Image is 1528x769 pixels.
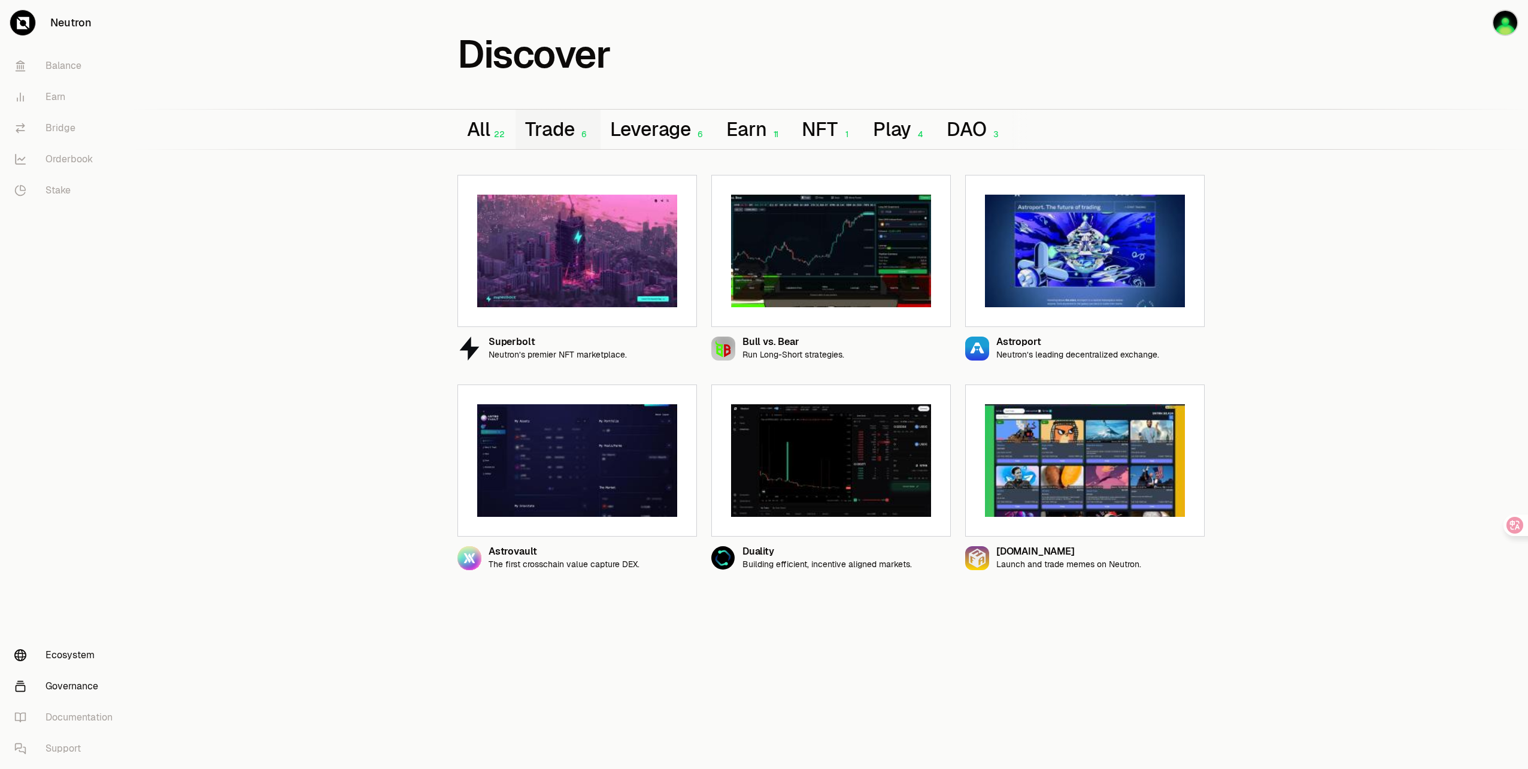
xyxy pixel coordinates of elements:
div: Superbolt [489,337,627,347]
a: Orderbook [5,144,129,175]
div: 1 [838,129,854,140]
a: Documentation [5,702,129,733]
p: Building efficient, incentive aligned markets. [742,559,912,570]
button: Leverage [601,110,717,149]
a: Ecosystem [5,640,129,671]
img: NFA.zone preview image [985,404,1185,517]
a: Support [5,733,129,764]
button: Earn [717,110,792,149]
img: Duality preview image [731,404,931,517]
img: Astroport preview image [985,195,1185,307]
div: 4 [911,129,927,140]
a: Balance [5,50,129,81]
p: Neutron’s premier NFT marketplace. [489,350,627,360]
div: 22 [490,129,506,140]
button: All [457,110,516,149]
button: DAO [937,110,1012,149]
h1: Discover [457,38,610,71]
div: 11 [766,129,783,140]
button: Trade [516,110,600,149]
div: Bull vs. Bear [742,337,844,347]
div: Astrovault [489,547,639,557]
p: Run Long-Short strategies. [742,350,844,360]
div: 6 [575,129,591,140]
a: Earn [5,81,129,113]
img: 3900xt [1492,10,1518,36]
img: Astrovault preview image [477,404,677,517]
p: Launch and trade memes on Neutron. [996,559,1141,570]
div: [DOMAIN_NAME] [996,547,1141,557]
p: The first crosschain value capture DEX. [489,559,639,570]
a: Stake [5,175,129,206]
button: Play [863,110,937,149]
div: 3 [987,129,1003,140]
a: Governance [5,671,129,702]
button: NFT [792,110,863,149]
div: 6 [691,129,707,140]
img: Bull vs. Bear preview image [731,195,931,307]
div: Duality [742,547,912,557]
a: Bridge [5,113,129,144]
p: Neutron’s leading decentralized exchange. [996,350,1159,360]
img: Superbolt preview image [477,195,677,307]
div: Astroport [996,337,1159,347]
